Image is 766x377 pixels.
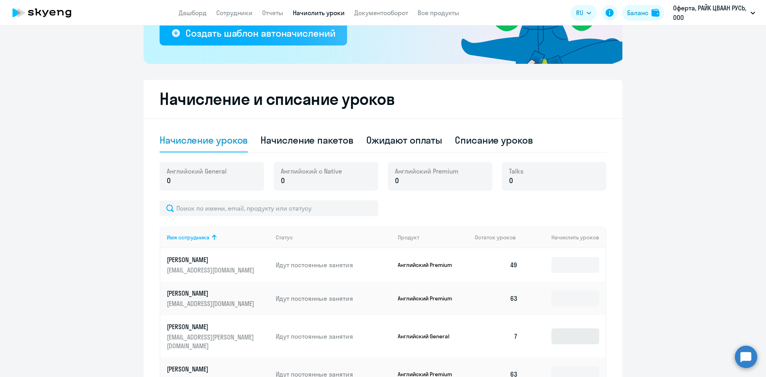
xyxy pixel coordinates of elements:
[468,315,524,357] td: 7
[186,27,335,39] div: Создать шаблон автоначислений
[395,176,399,186] span: 0
[468,282,524,315] td: 63
[398,261,458,268] p: Английский Premium
[167,299,256,308] p: [EMAIL_ADDRESS][DOMAIN_NAME]
[167,289,256,298] p: [PERSON_NAME]
[216,9,253,17] a: Сотрудники
[276,294,391,303] p: Идут постоянные занятия
[167,234,209,241] div: Имя сотрудника
[167,234,269,241] div: Имя сотрудника
[276,332,391,341] p: Идут постоянные занятия
[281,167,342,176] span: Английский с Native
[509,167,523,176] span: Talks
[167,167,227,176] span: Английский General
[167,333,256,350] p: [EMAIL_ADDRESS][PERSON_NAME][DOMAIN_NAME]
[398,333,458,340] p: Английский General
[576,8,583,18] span: RU
[509,176,513,186] span: 0
[651,9,659,17] img: balance
[167,322,269,350] a: [PERSON_NAME][EMAIL_ADDRESS][PERSON_NAME][DOMAIN_NAME]
[160,22,347,45] button: Создать шаблон автоначислений
[398,234,469,241] div: Продукт
[167,289,269,308] a: [PERSON_NAME][EMAIL_ADDRESS][DOMAIN_NAME]
[366,134,442,146] div: Ожидают оплаты
[571,5,597,21] button: RU
[167,365,256,373] p: [PERSON_NAME]
[669,3,759,22] button: Оферта, РАЙК ЦВААН РУСЬ, ООО
[398,234,419,241] div: Продукт
[167,176,171,186] span: 0
[167,255,256,264] p: [PERSON_NAME]
[276,234,391,241] div: Статус
[524,227,606,248] th: Начислить уроков
[468,248,524,282] td: 49
[475,234,524,241] div: Остаток уроков
[475,234,516,241] span: Остаток уроков
[395,167,458,176] span: Английский Premium
[262,9,283,17] a: Отчеты
[455,134,533,146] div: Списание уроков
[261,134,353,146] div: Начисление пакетов
[354,9,408,17] a: Документооборот
[622,5,664,21] button: Балансbalance
[167,255,269,274] a: [PERSON_NAME][EMAIL_ADDRESS][DOMAIN_NAME]
[160,200,378,216] input: Поиск по имени, email, продукту или статусу
[281,176,285,186] span: 0
[418,9,459,17] a: Все продукты
[160,89,606,109] h2: Начисление и списание уроков
[276,234,293,241] div: Статус
[179,9,207,17] a: Дашборд
[167,266,256,274] p: [EMAIL_ADDRESS][DOMAIN_NAME]
[673,3,747,22] p: Оферта, РАЙК ЦВААН РУСЬ, ООО
[276,261,391,269] p: Идут постоянные занятия
[167,322,256,331] p: [PERSON_NAME]
[627,8,648,18] div: Баланс
[293,9,345,17] a: Начислить уроки
[398,295,458,302] p: Английский Premium
[160,134,248,146] div: Начисление уроков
